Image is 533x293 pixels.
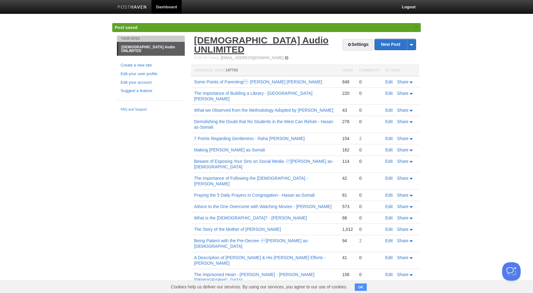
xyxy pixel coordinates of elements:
[121,79,181,86] a: Edit your account
[397,272,408,277] span: Share
[118,5,147,10] img: Posthaven-bar
[359,136,362,141] a: 2
[342,159,353,164] div: 114
[118,42,185,56] a: [DEMOGRAPHIC_DATA] Audio UNLIMITED
[359,192,379,198] div: 0
[356,65,382,76] th: Comments
[397,193,408,198] span: Share
[385,91,393,96] a: Edit
[342,147,353,153] div: 162
[194,91,312,101] a: The Importance of Building a Library - [GEOGRAPHIC_DATA][PERSON_NAME]
[194,255,325,266] a: A Description of [PERSON_NAME] & His [PERSON_NAME] Efforts - [PERSON_NAME]
[359,159,379,164] div: 0
[342,79,353,85] div: 848
[414,23,419,31] a: ×
[382,65,419,76] th: Actions
[397,227,408,232] span: Share
[194,35,328,54] a: [DEMOGRAPHIC_DATA] Audio UNLIMITED
[221,56,283,60] a: [EMAIL_ADDRESS][DOMAIN_NAME]
[342,272,353,277] div: 156
[117,36,185,42] li: Your Sites
[385,108,393,113] a: Edit
[225,68,238,72] span: 147703
[194,56,220,60] span: Post by Email
[397,136,408,141] span: Share
[194,79,322,84] a: Some Points of Parenting - [PERSON_NAME] [PERSON_NAME]
[397,255,408,260] span: Share
[121,107,181,112] a: FAQ and Support
[194,176,308,186] a: The Importance of Following the [DEMOGRAPHIC_DATA] - [PERSON_NAME]
[359,90,379,96] div: 0
[121,88,181,94] a: Suggest a feature
[121,71,181,77] a: Edit your user profile
[342,136,353,141] div: 154
[342,107,353,113] div: 43
[385,204,393,209] a: Edit
[194,215,307,220] a: What is the [DEMOGRAPHIC_DATA]? - [PERSON_NAME]
[355,283,367,291] button: OK
[359,227,379,232] div: 0
[194,159,333,169] a: Beware of Exposing Your Sins on Social Media - [PERSON_NAME] as-[DEMOGRAPHIC_DATA]
[397,108,408,113] span: Share
[359,238,362,243] a: 2
[359,79,379,85] div: 0
[397,79,408,84] span: Share
[194,204,332,209] a: Advice to the One Overcome with Watching Movies - [PERSON_NAME]
[339,65,356,76] th: Views
[385,79,393,84] a: Edit
[359,107,379,113] div: 0
[359,175,379,181] div: 0
[359,204,379,209] div: 0
[165,281,353,293] span: Cookies help us deliver our services. By using our services, you agree to our use of cookies.
[343,39,373,50] a: Settings
[397,238,408,243] span: Share
[342,238,353,243] div: 94
[397,176,408,181] span: Share
[342,215,353,221] div: 68
[194,119,333,130] a: Demolishing the Doubt that No Students in the West Can Refute - Hasan as-Somali
[359,215,379,221] div: 0
[115,25,138,30] span: Post saved
[194,136,305,141] a: 7 Points Regarding Gentleness - Raha [PERSON_NAME]
[194,193,315,198] a: Praying the 5 Daily Prayers in Congregation - Hasan as-Somali
[397,91,408,96] span: Share
[342,90,353,96] div: 220
[385,227,393,232] a: Edit
[385,159,393,164] a: Edit
[194,238,309,249] a: Being Patient with the Pre-Decree - [PERSON_NAME] as-[DEMOGRAPHIC_DATA]
[194,272,315,283] a: The Imprisoned Heart - [PERSON_NAME] - [PERSON_NAME] [DEMOGRAPHIC_DATA]
[359,147,379,153] div: 0
[385,136,393,141] a: Edit
[121,62,181,69] a: Create a new site
[342,227,353,232] div: 1,012
[194,227,281,232] a: The Story of the Mother of [PERSON_NAME]
[385,176,393,181] a: Edit
[342,119,353,124] div: 278
[194,147,265,152] a: Making [PERSON_NAME] as-Somali
[359,119,379,124] div: 0
[397,119,408,124] span: Share
[385,193,393,198] a: Edit
[342,192,353,198] div: 61
[385,238,393,243] a: Edit
[397,147,408,152] span: Share
[342,175,353,181] div: 42
[397,215,408,220] span: Share
[397,204,408,209] span: Share
[385,119,393,124] a: Edit
[191,65,339,76] th: Homepage Views
[359,272,379,277] div: 0
[385,147,393,152] a: Edit
[375,39,416,50] a: New Post
[385,255,393,260] a: Edit
[342,255,353,260] div: 41
[342,204,353,209] div: 573
[502,262,521,281] iframe: Help Scout Beacon - Open
[359,255,379,260] div: 0
[385,272,393,277] a: Edit
[194,108,333,113] a: What we Observed from the Methodology Adopted by [PERSON_NAME]
[385,215,393,220] a: Edit
[397,159,408,164] span: Share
